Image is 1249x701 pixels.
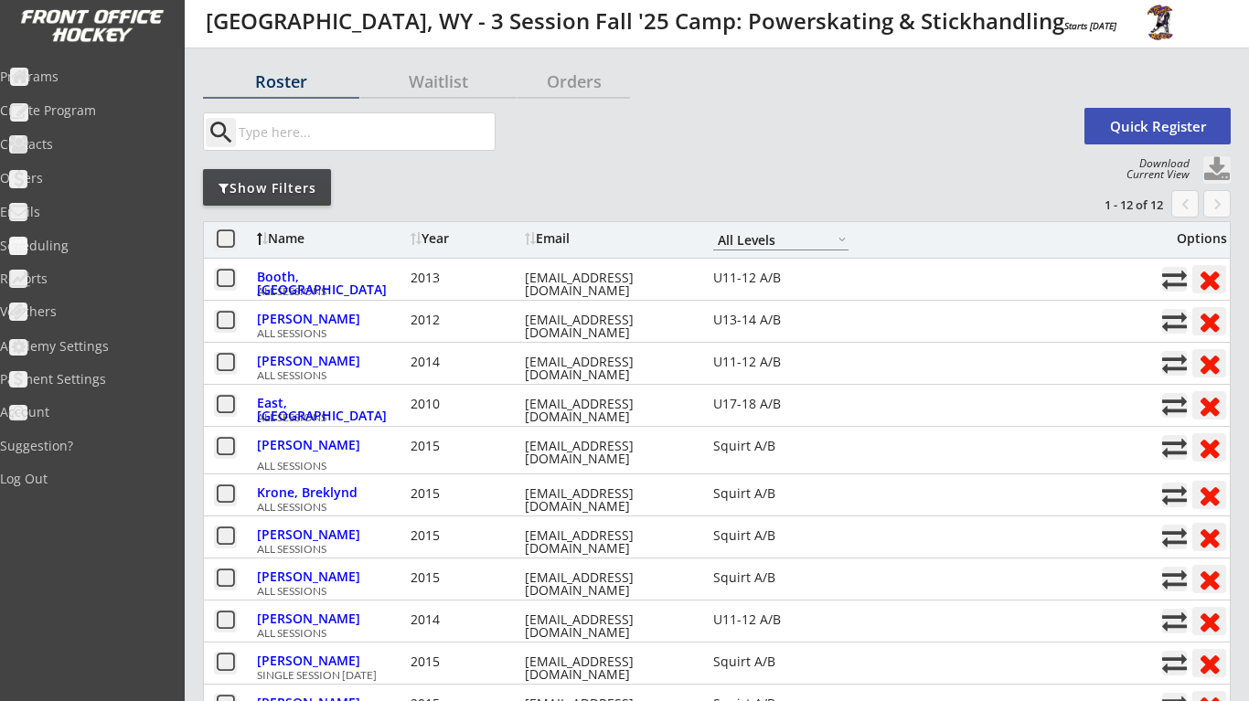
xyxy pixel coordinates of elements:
div: ALL SESSIONS [257,544,1152,555]
button: Move player [1162,267,1187,292]
div: 2013 [411,271,520,284]
button: Click to download full roster. Your browser settings may try to block it, check your security set... [1203,156,1231,184]
button: Remove from roster (no refund) [1192,649,1226,677]
div: [EMAIL_ADDRESS][DOMAIN_NAME] [525,571,689,597]
button: Remove from roster (no refund) [1192,607,1226,635]
div: East, [GEOGRAPHIC_DATA] [257,397,406,422]
div: [EMAIL_ADDRESS][DOMAIN_NAME] [525,271,689,297]
button: Move player [1162,609,1187,633]
div: Squirt A/B [713,487,849,500]
div: U11-12 A/B [713,613,849,626]
div: [EMAIL_ADDRESS][DOMAIN_NAME] [525,313,689,339]
div: [EMAIL_ADDRESS][DOMAIN_NAME] [525,613,689,639]
button: Move player [1162,309,1187,334]
div: 2012 [411,313,520,326]
div: Download Current View [1117,158,1190,180]
div: [PERSON_NAME] [257,355,406,367]
div: U13-14 A/B [713,313,849,326]
div: Squirt A/B [713,571,849,584]
div: 2014 [411,613,520,626]
button: Quick Register [1084,108,1231,144]
div: [EMAIL_ADDRESS][DOMAIN_NAME] [525,487,689,513]
div: SINGLE SESSION [DATE] [257,670,1152,681]
div: Year [411,232,520,245]
div: [PERSON_NAME] [257,439,406,451]
div: Waitlist [360,73,517,90]
div: U11-12 A/B [713,271,849,284]
div: [EMAIL_ADDRESS][DOMAIN_NAME] [525,398,689,423]
button: Move player [1162,435,1187,460]
div: [PERSON_NAME] [257,528,406,541]
div: Squirt A/B [713,440,849,452]
div: 2015 [411,655,520,668]
div: ALL SESSIONS [257,586,1152,597]
div: 2014 [411,356,520,368]
div: ALL SESSIONS [257,628,1152,639]
button: Remove from roster (no refund) [1192,307,1226,335]
button: Remove from roster (no refund) [1192,265,1226,293]
div: [EMAIL_ADDRESS][DOMAIN_NAME] [525,356,689,381]
div: [EMAIL_ADDRESS][DOMAIN_NAME] [525,440,689,465]
div: U17-18 A/B [713,398,849,410]
div: Krone, Breklynd [257,486,406,499]
div: U11-12 A/B [713,356,849,368]
div: Squirt A/B [713,655,849,668]
div: ALL SESSIONS [257,286,1152,297]
button: Remove from roster (no refund) [1192,391,1226,420]
button: Remove from roster (no refund) [1192,349,1226,377]
div: ALL SESSIONS [257,370,1152,381]
button: keyboard_arrow_right [1203,190,1231,218]
div: Roster [203,73,359,90]
div: 2010 [411,398,520,410]
div: 2015 [411,487,520,500]
div: 2015 [411,440,520,452]
div: Email [525,232,689,245]
div: [PERSON_NAME] [257,654,406,667]
div: ALL SESSIONS [257,461,1152,472]
div: [EMAIL_ADDRESS][DOMAIN_NAME] [525,529,689,555]
div: Show Filters [203,179,331,197]
div: [PERSON_NAME] [257,570,406,583]
button: Move player [1162,393,1187,418]
button: Move player [1162,483,1187,507]
button: Move player [1162,351,1187,376]
div: Orders [518,73,630,90]
div: Options [1162,232,1227,245]
button: Remove from roster (no refund) [1192,433,1226,462]
button: chevron_left [1171,190,1199,218]
div: [PERSON_NAME] [257,612,406,625]
button: Remove from roster (no refund) [1192,523,1226,551]
div: 2015 [411,529,520,542]
button: Remove from roster (no refund) [1192,565,1226,593]
button: Move player [1162,651,1187,675]
button: Move player [1162,567,1187,591]
button: search [206,118,236,147]
div: Squirt A/B [713,529,849,542]
div: 1 - 12 of 12 [1068,196,1163,213]
div: 2015 [411,571,520,584]
button: Move player [1162,525,1187,549]
button: Remove from roster (no refund) [1192,481,1226,509]
div: [EMAIL_ADDRESS][DOMAIN_NAME] [525,655,689,681]
div: ALL SESSIONS [257,328,1152,339]
div: Booth, [GEOGRAPHIC_DATA] [257,271,406,296]
div: Name [257,232,406,245]
div: ALL SESSIONS [257,502,1152,513]
div: ALL SESSIONS [257,412,1152,423]
input: Type here... [235,113,495,150]
div: [PERSON_NAME] [257,313,406,325]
